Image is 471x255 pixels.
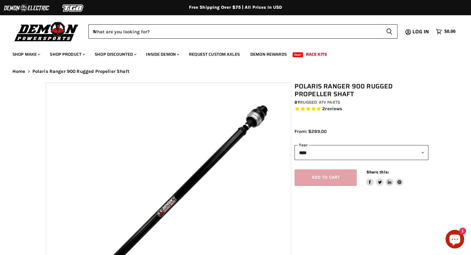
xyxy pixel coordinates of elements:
[184,48,244,61] a: Request Custom Axles
[90,48,140,61] a: Shop Discounted
[141,48,183,61] a: Inside Demon
[366,170,389,174] span: Share this:
[410,29,433,35] a: Log in
[88,24,398,39] form: Product
[294,99,428,106] div: by
[300,100,340,105] a: Rugged ATV Parts
[294,129,327,134] span: From: $289.00
[293,52,303,57] span: New!
[366,169,403,186] aside: Share this:
[294,145,428,160] select: year
[12,69,26,74] a: Home
[12,20,81,42] img: Demon Powersports
[50,2,97,14] img: TGB Logo 2
[301,48,332,61] a: Race Kits
[45,48,89,61] a: Shop Product
[381,24,398,39] button: Search
[8,48,44,61] a: Shop Make
[294,106,428,112] span: Rated 5.0 out of 5 stars 2 reviews
[88,24,381,39] input: When autocomplete results are available use up and down arrows to review and enter to select
[294,83,428,98] h1: Polaris Ranger 900 Rugged Propeller Shaft
[444,29,455,35] span: $0.00
[32,69,130,74] span: Polaris Ranger 900 Rugged Propeller Shaft
[246,48,291,61] a: Demon Rewards
[322,106,342,112] span: 2 reviews
[444,230,466,250] inbox-online-store-chat: Shopify online store chat
[433,27,459,36] a: $0.00
[412,28,429,35] span: Log in
[325,106,342,112] span: reviews
[8,45,454,61] ul: Main menu
[3,2,50,14] img: Demon Electric Logo 2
